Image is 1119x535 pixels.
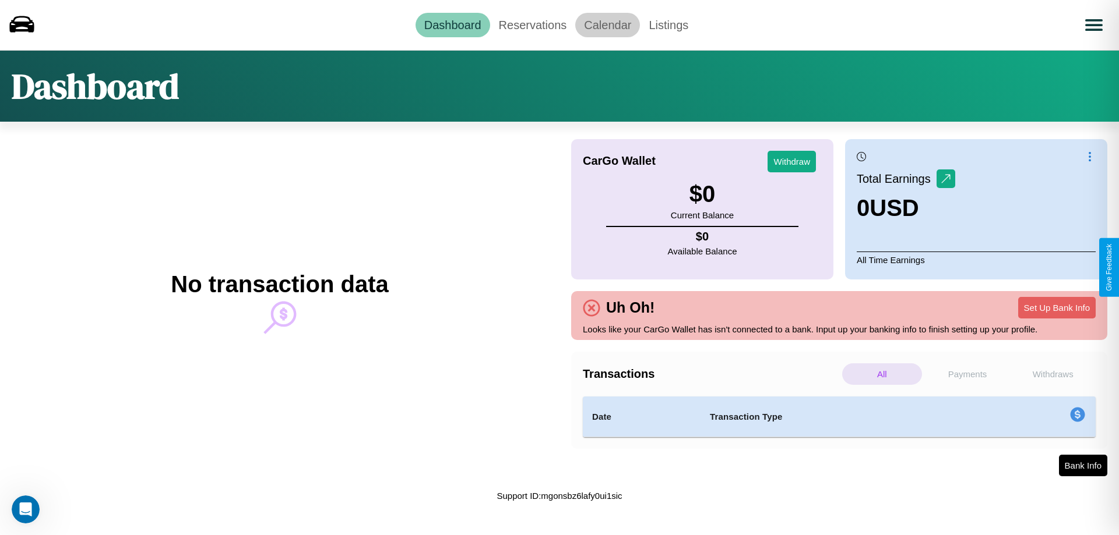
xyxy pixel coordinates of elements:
button: Bank Info [1059,455,1107,476]
p: All [842,363,922,385]
h3: $ 0 [671,181,734,207]
p: Current Balance [671,207,734,223]
h4: Transaction Type [710,410,974,424]
h2: No transaction data [171,271,388,297]
button: Open menu [1078,9,1110,41]
p: Available Balance [668,243,737,259]
p: All Time Earnings [857,251,1096,268]
h1: Dashboard [12,62,179,110]
p: Withdraws [1013,363,1093,385]
p: Support ID: mgonsbz6lafy0ui1sic [497,488,622,504]
a: Listings [640,13,697,37]
h3: 0 USD [857,195,955,221]
h4: Date [592,410,691,424]
h4: $ 0 [668,230,737,243]
a: Reservations [490,13,576,37]
h4: Transactions [583,367,839,381]
h4: Uh Oh! [600,299,660,316]
p: Looks like your CarGo Wallet has isn't connected to a bank. Input up your banking info to finish ... [583,321,1096,337]
button: Withdraw [768,151,816,172]
a: Dashboard [416,13,490,37]
table: simple table [583,396,1096,437]
p: Payments [928,363,1008,385]
div: Give Feedback [1105,244,1113,291]
button: Set Up Bank Info [1018,297,1096,318]
a: Calendar [575,13,640,37]
h4: CarGo Wallet [583,154,656,168]
iframe: Intercom live chat [12,495,40,523]
p: Total Earnings [857,168,937,189]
